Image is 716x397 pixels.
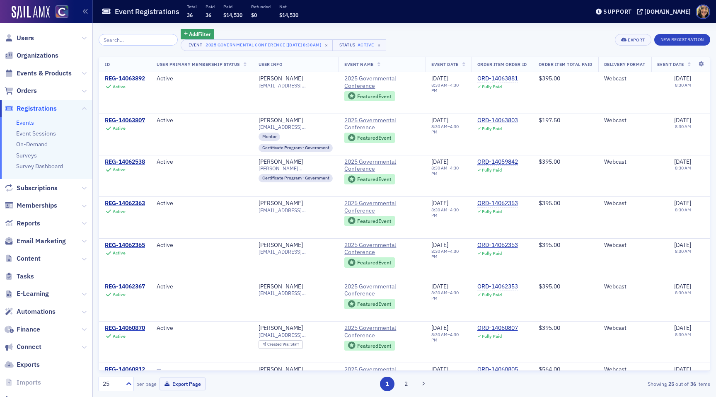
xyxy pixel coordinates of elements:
span: Imports [17,378,41,387]
span: $197.50 [539,116,560,124]
label: per page [136,380,157,387]
a: REG-14063807 [105,117,145,124]
div: Webcast [604,324,646,332]
button: 2 [399,377,413,391]
span: $0 [251,12,257,18]
div: Webcast [604,75,646,82]
span: Event Date [657,61,684,67]
a: [PERSON_NAME] [259,283,303,290]
div: Active [157,200,247,207]
time: 4:30 PM [431,165,459,176]
a: Registrations [5,104,57,113]
span: 2025 Governmental Conference [344,200,420,214]
time: 4:30 PM [431,82,459,93]
a: Survey Dashboard [16,162,63,170]
time: 8:30 AM [675,82,691,88]
div: Active [358,42,374,48]
span: [PERSON_NAME][EMAIL_ADDRESS][DOMAIN_NAME] [259,165,333,172]
a: REG-14060812 [105,366,145,373]
span: $395.00 [539,241,560,249]
div: [DOMAIN_NAME] [644,8,691,15]
span: Delivery Format [604,61,646,67]
span: [DATE] [431,116,448,124]
div: Mentor [259,133,281,141]
button: StatusActive× [332,39,386,51]
a: Imports [5,378,41,387]
a: REG-14062538 [105,158,145,166]
a: Organizations [5,51,58,60]
time: 4:30 PM [431,290,459,301]
div: ORD-14060805 [477,366,518,373]
a: [PERSON_NAME] [259,158,303,166]
a: REG-14062365 [105,242,145,249]
a: Content [5,254,41,263]
span: [DATE] [674,366,691,373]
time: 8:30 AM [675,248,691,254]
p: Net [279,4,298,10]
span: 2025 Governmental Conference [344,75,420,90]
div: Featured Event [357,219,391,223]
div: Featured Event [357,302,391,306]
span: Reports [17,219,40,228]
span: Organizations [17,51,58,60]
span: Orders [17,86,37,95]
span: Add Filter [189,30,211,38]
span: User Info [259,61,283,67]
a: Events & Products [5,69,72,78]
button: Export Page [160,378,206,390]
a: ORD-14062353 [477,242,518,249]
span: [DATE] [674,199,691,207]
span: 36 [206,12,211,18]
a: 2025 Governmental Conference [344,158,420,173]
div: [PERSON_NAME] [259,75,303,82]
div: Featured Event [344,133,395,143]
div: Active [157,283,247,290]
div: Featured Event [344,341,395,351]
span: — [157,366,161,373]
span: 2025 Governmental Conference [344,324,420,339]
a: [PERSON_NAME] [259,117,303,124]
div: Active [157,242,247,249]
div: Staff [267,342,299,347]
div: Active [157,117,247,124]
span: [DATE] [431,324,448,332]
span: ID [105,61,110,67]
span: $395.00 [539,283,560,290]
div: Featured Event [357,94,391,99]
div: – [431,249,465,259]
span: 2025 Governmental Conference [344,117,420,131]
a: Orders [5,86,37,95]
span: 2025 Governmental Conference [344,283,420,298]
a: Memberships [5,201,57,210]
div: Active [113,292,126,297]
div: Featured Event [357,260,391,265]
time: 8:30 AM [675,123,691,129]
button: AddFilter [181,29,215,39]
a: Finance [5,325,40,334]
a: ORD-14063881 [477,75,518,82]
a: [PERSON_NAME] [259,200,303,207]
div: REG-14062367 [105,283,145,290]
strong: 36 [689,380,697,387]
time: 8:30 AM [431,207,447,213]
span: [EMAIL_ADDRESS][DOMAIN_NAME] [259,290,333,296]
div: Webcast [604,200,646,207]
div: Featured Event [357,136,391,140]
div: Active [157,158,247,166]
div: ORD-14063803 [477,117,518,124]
div: Webcast [604,117,646,124]
a: Connect [5,342,41,351]
time: 4:30 PM [431,123,459,135]
span: 2025 Governmental Conference [344,366,420,380]
span: [DATE] [431,366,448,373]
time: 8:30 AM [431,123,447,129]
div: Fully Paid [482,292,502,298]
span: $14,530 [279,12,298,18]
div: – [431,332,465,343]
div: Active [113,126,126,131]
